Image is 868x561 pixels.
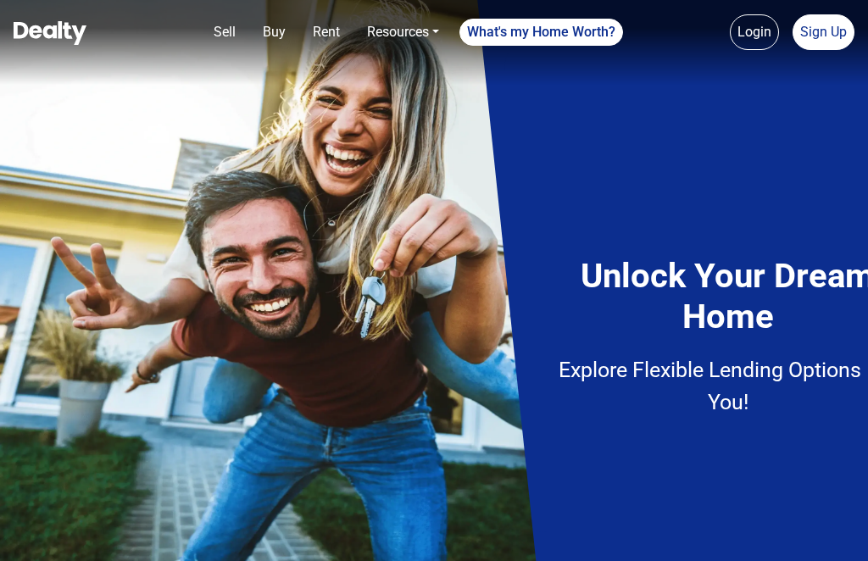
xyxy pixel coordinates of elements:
a: Resources [360,15,446,49]
a: Rent [306,15,347,49]
a: Login [730,14,779,50]
a: What's my Home Worth? [459,19,623,46]
a: Sign Up [793,14,854,50]
a: Sell [207,15,242,49]
a: Buy [256,15,292,49]
img: Dealty - Buy, Sell & Rent Homes [14,21,86,45]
